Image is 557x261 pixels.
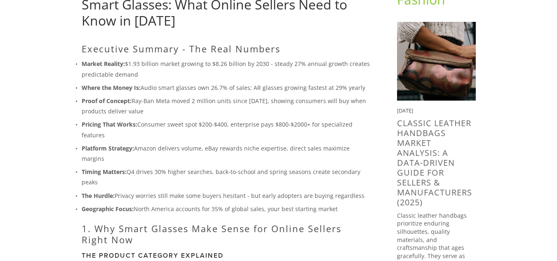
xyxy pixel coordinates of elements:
p: $1.93 billion market growing to $8.26 billion by 2030 - steady 27% annual growth creates predicta... [82,59,371,79]
p: Q4 drives 30% higher searches, back-to-school and spring seasons create secondary peaks [82,167,371,187]
p: Audio smart glasses own 26.7% of sales; AR glasses growing fastest at 29% yearly [82,82,371,93]
strong: Pricing That Works: [82,120,137,128]
strong: Market Reality: [82,60,125,68]
strong: Platform Strategy: [82,144,134,152]
a: Classic Leather Handbags Market Analysis: A Data-Driven Guide for Sellers & Manufacturers (2025) [397,118,472,208]
strong: Where the Money Is: [82,84,141,92]
h2: Executive Summary - The Real Numbers [82,43,371,54]
p: Amazon delivers volume, eBay rewards niche expertise, direct sales maximize margins [82,143,371,164]
strong: Proof of Concept: [82,97,132,105]
h2: 1. Why Smart Glasses Make Sense for Online Sellers Right Now [82,223,371,245]
p: Privacy worries still make some buyers hesitant - but early adopters are buying regardless [82,190,371,201]
p: North America accounts for 35% of global sales, your best starting market [82,204,371,214]
p: Consumer sweet spot $200-$400, enterprise pays $800-$2000+ for specialized features [82,119,371,140]
img: Classic Leather Handbags Market Analysis: A Data-Driven Guide for Sellers &amp; Manufacturers (2025) [397,22,476,101]
strong: Geographic Focus: [82,205,134,213]
strong: Timing Matters: [82,168,127,176]
p: Ray-Ban Meta moved 2 million units since [DATE], showing consumers will buy when products deliver... [82,96,371,116]
h3: The Product Category Explained [82,252,371,259]
strong: The Hurdle: [82,192,115,200]
time: [DATE] [397,107,413,114]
